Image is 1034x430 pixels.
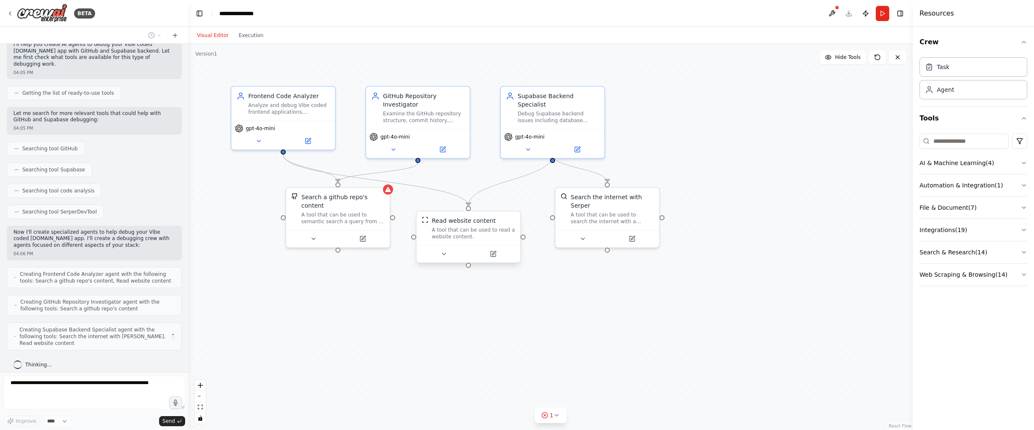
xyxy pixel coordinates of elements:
[195,402,206,413] button: fit view
[22,90,114,96] span: Getting the list of ready-to-use tools
[561,193,567,200] img: SerperDevTool
[894,8,906,19] button: Hide right sidebar
[248,102,330,115] div: Analyze and debug Vibe coded frontend applications, identifying issues in component structure, st...
[22,187,94,194] span: Searching tool code analysis
[920,264,1027,286] button: Web Scraping & Browsing(14)
[518,110,599,124] div: Debug Supabase backend issues including database schema problems, API endpoint errors, authentica...
[195,380,206,424] div: React Flow controls
[416,212,521,265] div: ScrapeWebsiteToolRead website contentA tool that can be used to read a website content.
[548,155,611,182] g: Edge from a9f38633-8ef7-4eab-8958-9f51137c2d94 to 4a34c4b9-8578-4a80-ac69-8d1907e4fcb6
[13,69,175,76] div: 04:05 PM
[339,234,386,244] button: Open in side panel
[301,193,385,210] div: Search a github repo's content
[365,86,470,159] div: GitHub Repository InvestigatorExamine the GitHub repository structure, commit history, issues, an...
[20,299,175,312] span: Creating GitHub Repository Investigator agent with the following tools: Search a github repo's co...
[219,9,263,18] nav: breadcrumb
[920,8,954,19] h4: Resources
[13,251,175,257] div: 04:06 PM
[464,155,557,206] g: Edge from a9f38633-8ef7-4eab-8958-9f51137c2d94 to 2ea5fdda-1027-43f1-8064-86ec6e14ae72
[279,155,473,206] g: Edge from 16de3af3-e843-452f-9119-6f5995894218 to 2ea5fdda-1027-43f1-8064-86ec6e14ae72
[192,30,234,40] button: Visual Editor
[920,219,1027,241] button: Integrations(19)
[195,391,206,402] button: zoom out
[920,197,1027,219] button: File & Document(7)
[518,92,599,109] div: Supabase Backend Specialist
[835,54,861,61] span: Hide Tools
[3,416,40,427] button: Improve
[194,8,205,19] button: Hide left sidebar
[920,107,1027,130] button: Tools
[19,326,166,347] span: Creating Supabase Backend Specialist agent with the following tools: Search the internet with [PE...
[432,227,515,240] div: A tool that can be used to read a website content.
[195,51,217,57] div: Version 1
[20,271,175,284] span: Creating Frontend Code Analyzer agent with the following tools: Search a github repo's content, R...
[285,187,391,248] div: GithubSearchToolSearch a github repo's contentA tool that can be used to semantic search a query ...
[555,187,660,248] div: SerperDevToolSearch the internet with SerperA tool that can be used to search the internet with a...
[920,30,1027,54] button: Crew
[246,125,275,132] span: gpt-4o-mini
[820,51,866,64] button: Hide Tools
[284,136,332,146] button: Open in side panel
[500,86,605,159] div: Supabase Backend SpecialistDebug Supabase backend issues including database schema problems, API ...
[920,54,1027,106] div: Crew
[231,86,336,150] div: Frontend Code AnalyzerAnalyze and debug Vibe coded frontend applications, identifying issues in c...
[937,85,954,94] div: Agent
[920,241,1027,263] button: Search & Research(14)
[16,418,36,425] span: Improve
[920,130,1027,293] div: Tools
[13,125,175,131] div: 04:05 PM
[419,144,466,155] button: Open in side panel
[380,134,410,140] span: gpt-4o-mini
[553,144,601,155] button: Open in side panel
[25,361,52,368] span: Thinking...
[168,30,182,40] button: Start a new chat
[22,166,85,173] span: Searching tool Supabase
[234,30,268,40] button: Execution
[17,4,67,23] img: Logo
[22,208,97,215] span: Searching tool SerperDevTool
[145,30,165,40] button: Switch to previous chat
[13,110,175,123] p: Let me search for more relevant tools that could help with GitHub and Supabase debugging:
[195,413,206,424] button: toggle interactivity
[937,63,949,71] div: Task
[248,92,330,100] div: Frontend Code Analyzer
[383,110,465,124] div: Examine the GitHub repository structure, commit history, issues, and pull requests to identify po...
[469,249,517,259] button: Open in side panel
[195,380,206,391] button: zoom in
[534,408,567,423] button: 1
[159,416,185,426] button: Send
[13,229,175,249] p: Now I'll create specialized agents to help debug your Vibe coded [DOMAIN_NAME] app. I'll create a...
[383,92,465,109] div: GitHub Repository Investigator
[162,418,175,425] span: Send
[608,234,656,244] button: Open in side panel
[432,216,496,225] div: Read website content
[22,145,78,152] span: Searching tool GitHub
[550,411,553,419] span: 1
[3,376,185,409] textarea: To enrich screen reader interactions, please activate Accessibility in Grammarly extension settings
[169,396,182,409] button: Click to speak your automation idea
[571,211,654,225] div: A tool that can be used to search the internet with a search_query. Supports different search typ...
[301,211,385,225] div: A tool that can be used to semantic search a query from a github repo's content. This is not the ...
[291,193,298,200] img: GithubSearchTool
[13,41,175,67] p: I'll help you create AI agents to debug your Vibe coded [DOMAIN_NAME] app with GitHub and Supabas...
[920,152,1027,174] button: AI & Machine Learning(4)
[515,134,545,140] span: gpt-4o-mini
[334,163,422,182] g: Edge from c8c2a1c3-9e25-495a-b044-6bf6984faca8 to 58340ccb-720d-420e-a40f-24253960fab7
[889,424,912,428] a: React Flow attribution
[422,216,428,223] img: ScrapeWebsiteTool
[571,193,654,210] div: Search the internet with Serper
[920,174,1027,196] button: Automation & Integration(1)
[74,8,95,19] div: BETA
